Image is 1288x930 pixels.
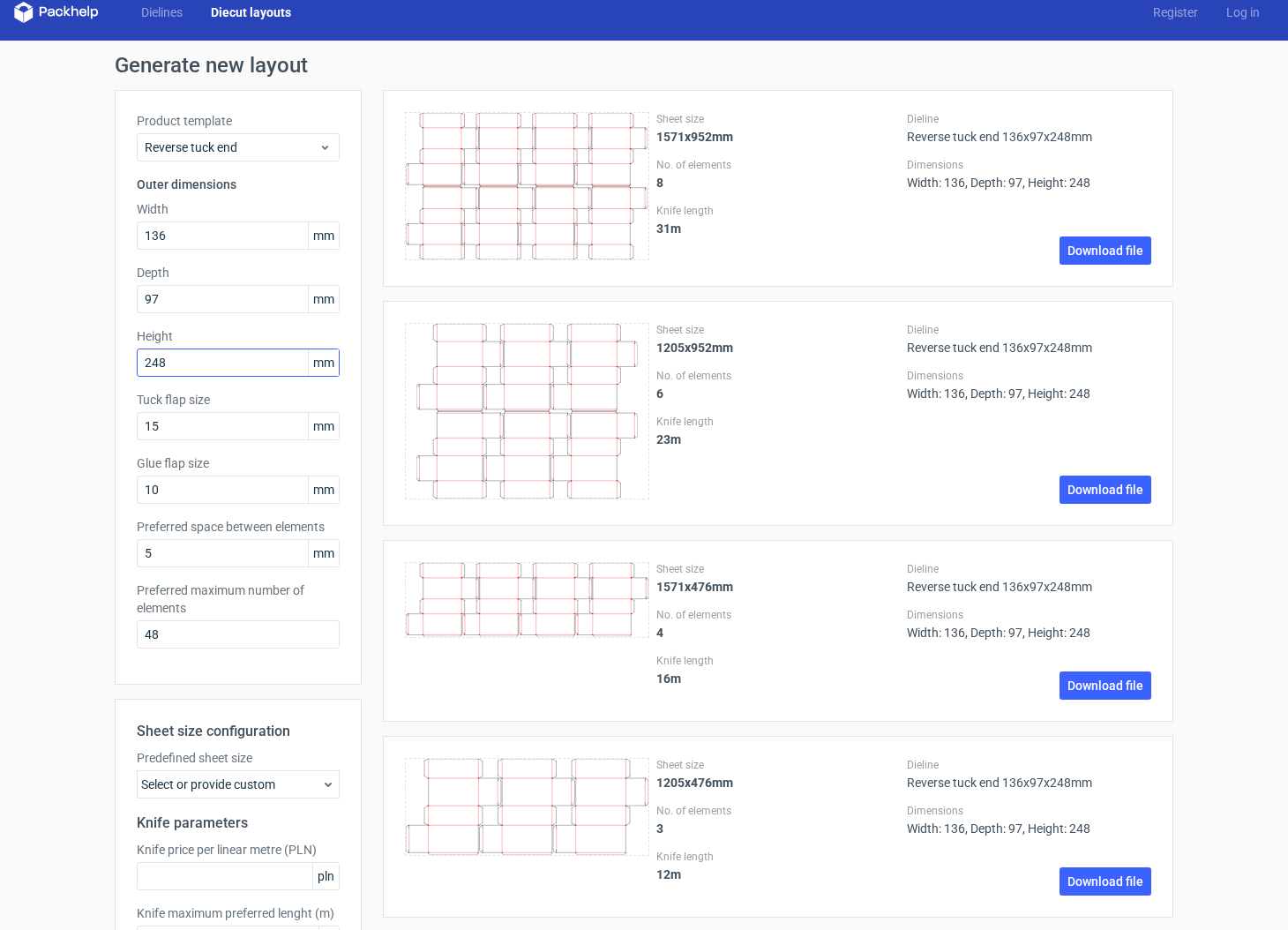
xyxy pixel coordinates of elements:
[137,749,340,767] label: Predefined sheet size
[656,112,901,126] label: Sheet size
[907,112,1151,144] div: Reverse tuck end 136x97x248mm
[1060,671,1151,700] a: Download file
[656,176,663,190] strong: 8
[308,476,339,503] span: mm
[656,323,901,337] label: Sheet size
[312,863,339,889] span: pln
[308,222,339,249] span: mm
[907,158,1151,190] div: Width: 136, Depth: 97, Height: 248
[1139,4,1212,21] a: Register
[145,139,318,156] span: Reverse tuck end
[656,654,901,668] label: Knife length
[137,264,340,281] label: Depth
[656,580,733,594] strong: 1571x476mm
[907,323,1151,337] label: Dieline
[115,55,1173,76] h1: Generate new layout
[656,776,733,790] strong: 1205x476mm
[656,608,901,622] label: No. of elements
[197,4,305,21] a: Diecut layouts
[137,904,340,922] label: Knife maximum preferred lenght (m)
[656,626,663,640] strong: 4
[656,432,681,446] strong: 23 m
[308,349,339,376] span: mm
[656,204,901,218] label: Knife length
[656,562,901,576] label: Sheet size
[308,413,339,439] span: mm
[137,176,340,193] h3: Outer dimensions
[656,415,901,429] label: Knife length
[1060,476,1151,504] a: Download file
[1212,4,1274,21] a: Log in
[308,286,339,312] span: mm
[907,323,1151,355] div: Reverse tuck end 136x97x248mm
[907,562,1151,576] label: Dieline
[137,200,340,218] label: Width
[137,518,340,536] label: Preferred space between elements
[656,369,901,383] label: No. of elements
[907,608,1151,622] label: Dimensions
[907,158,1151,172] label: Dimensions
[656,221,681,236] strong: 31 m
[137,391,340,409] label: Tuck flap size
[137,813,340,834] h2: Knife parameters
[656,386,663,401] strong: 6
[137,581,340,617] label: Preferred maximum number of elements
[137,454,340,472] label: Glue flap size
[656,341,733,355] strong: 1205x952mm
[308,540,339,566] span: mm
[656,804,901,818] label: No. of elements
[127,4,197,21] a: Dielines
[907,804,1151,818] label: Dimensions
[907,758,1151,790] div: Reverse tuck end 136x97x248mm
[907,562,1151,594] div: Reverse tuck end 136x97x248mm
[1060,867,1151,896] a: Download file
[137,112,340,130] label: Product template
[907,758,1151,772] label: Dieline
[656,158,901,172] label: No. of elements
[1060,236,1151,265] a: Download file
[656,821,663,836] strong: 3
[907,804,1151,836] div: Width: 136, Depth: 97, Height: 248
[907,369,1151,383] label: Dimensions
[137,327,340,345] label: Height
[907,369,1151,401] div: Width: 136, Depth: 97, Height: 248
[656,130,733,144] strong: 1571x952mm
[907,112,1151,126] label: Dieline
[656,758,901,772] label: Sheet size
[137,841,340,859] label: Knife price per linear metre (PLN)
[137,770,340,799] div: Select or provide custom
[656,671,681,686] strong: 16 m
[137,721,340,742] h2: Sheet size configuration
[656,867,681,881] strong: 12 m
[656,850,901,864] label: Knife length
[907,608,1151,640] div: Width: 136, Depth: 97, Height: 248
